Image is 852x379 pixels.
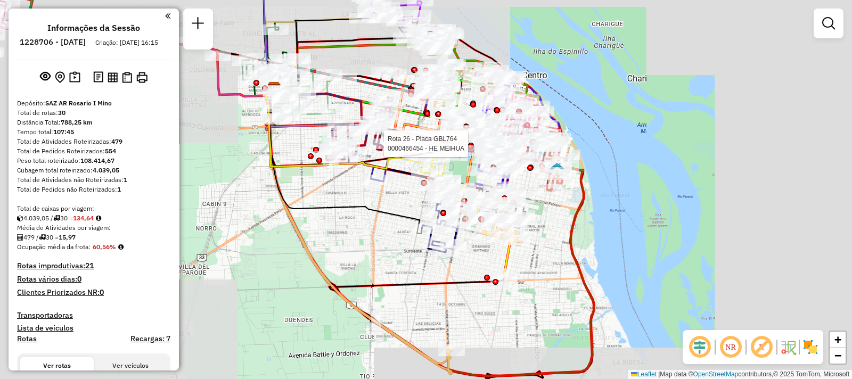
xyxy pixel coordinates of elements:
[17,175,170,185] div: Total de Atividades não Roteirizadas:
[17,166,170,175] div: Cubagem total roteirizado:
[17,234,23,241] i: Total de Atividades
[124,176,127,184] strong: 1
[93,243,116,251] strong: 60,56%
[718,334,743,360] span: Ocultar NR
[47,23,140,33] h4: Informações da Sessão
[67,69,83,86] button: Painel de Sugestão
[834,333,841,346] span: +
[117,185,121,193] strong: 1
[20,37,86,47] h6: 1228706 - [DATE]
[830,332,846,348] a: Zoom in
[94,357,167,375] button: Ver veículos
[17,288,170,297] h4: Clientes Priorizados NR:
[17,185,170,194] div: Total de Pedidos não Roteirizados:
[267,81,281,95] img: SAZ AR Rosario I Mino
[17,127,170,137] div: Tempo total:
[61,118,93,126] strong: 788,25 km
[120,70,134,85] button: Visualizar Romaneio
[687,334,712,360] span: Ocultar deslocamento
[834,349,841,362] span: −
[693,370,739,378] a: OpenStreetMap
[187,13,209,37] a: Nova sessão e pesquisa
[17,108,170,118] div: Total de rotas:
[17,223,170,233] div: Média de Atividades por viagem:
[59,233,76,241] strong: 15,97
[93,166,119,174] strong: 4.039,05
[17,261,170,270] h4: Rotas improdutivas:
[105,70,120,84] button: Visualizar relatório de Roteirização
[85,261,94,270] strong: 21
[38,69,53,86] button: Exibir sessão original
[17,311,170,320] h4: Transportadoras
[45,99,112,107] strong: SAZ AR Rosario I Mino
[628,370,852,379] div: Map data © contributors,© 2025 TomTom, Microsoft
[91,69,105,86] button: Logs desbloquear sessão
[58,109,65,117] strong: 30
[749,334,774,360] span: Exibir rótulo
[17,146,170,156] div: Total de Pedidos Roteirizados:
[165,10,170,22] a: Clique aqui para minimizar o painel
[17,213,170,223] div: 4.039,05 / 30 =
[658,370,660,378] span: |
[17,243,91,251] span: Ocupação média da frota:
[80,156,114,164] strong: 108.414,67
[73,214,94,222] strong: 134,64
[17,204,170,213] div: Total de caixas por viagem:
[830,348,846,364] a: Zoom out
[818,13,839,34] a: Exibir filtros
[17,334,37,343] a: Rotas
[111,137,122,145] strong: 479
[20,357,94,375] button: Ver rotas
[17,156,170,166] div: Peso total roteirizado:
[17,118,170,127] div: Distância Total:
[134,70,150,85] button: Imprimir Rotas
[17,324,170,333] h4: Lista de veículos
[53,128,74,136] strong: 107:45
[17,98,170,108] div: Depósito:
[96,215,101,221] i: Meta Caixas/viagem: 266,08 Diferença: -131,44
[802,339,819,356] img: Exibir/Ocultar setores
[39,234,46,241] i: Total de rotas
[17,275,170,284] h4: Rotas vários dias:
[17,215,23,221] i: Cubagem total roteirizado
[53,215,60,221] i: Total de rotas
[53,69,67,86] button: Centralizar mapa no depósito ou ponto de apoio
[17,137,170,146] div: Total de Atividades Roteirizadas:
[631,370,657,378] a: Leaflet
[17,233,170,242] div: 479 / 30 =
[77,274,81,284] strong: 0
[780,339,797,356] img: Fluxo de ruas
[118,244,124,250] em: Média calculada utilizando a maior ocupação (%Peso ou %Cubagem) de cada rota da sessão. Rotas cro...
[550,162,564,176] img: UDC - Rosario 1
[130,334,170,343] h4: Recargas: 7
[100,287,104,297] strong: 0
[91,38,162,47] div: Criação: [DATE] 16:15
[105,147,116,155] strong: 554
